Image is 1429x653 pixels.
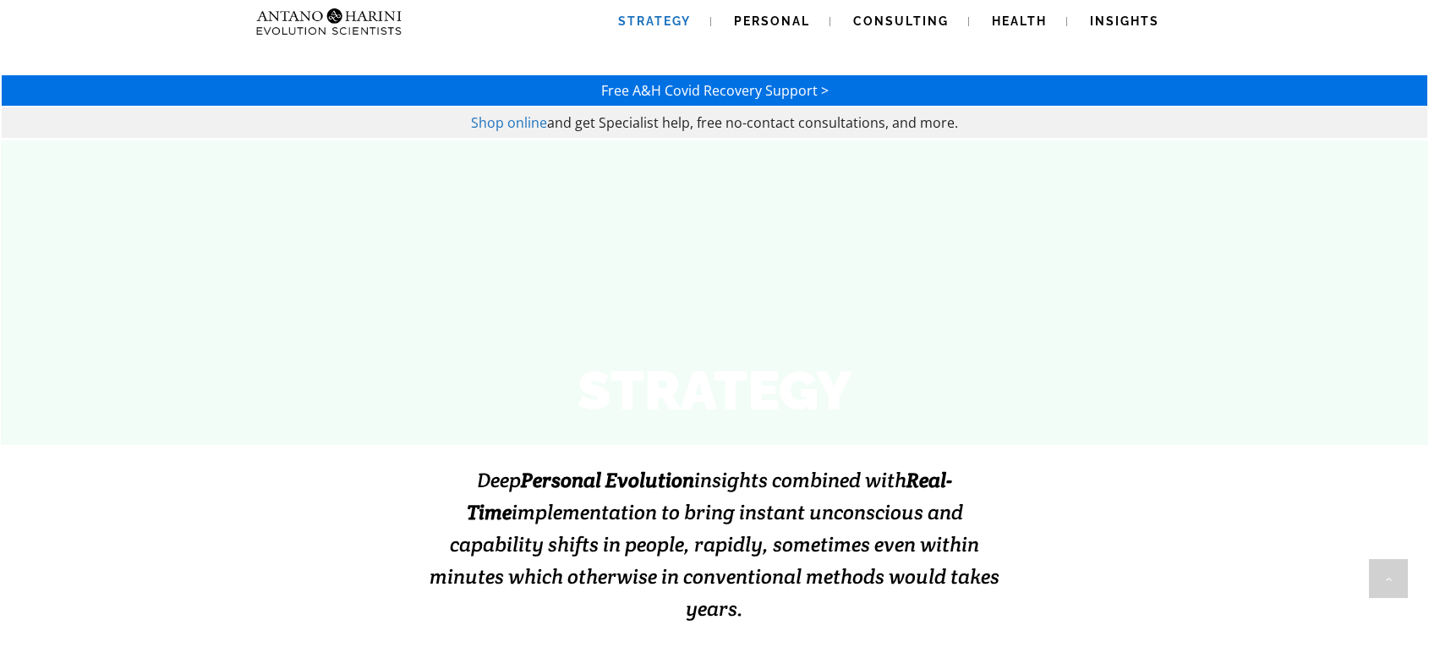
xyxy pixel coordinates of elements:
[1090,14,1159,28] span: Insights
[853,14,949,28] span: Consulting
[547,113,958,132] span: and get Specialist help, free no-contact consultations, and more.
[578,359,852,422] strong: STRATEGY
[734,14,810,28] span: Personal
[521,467,694,493] strong: Personal Evolution
[601,81,829,100] a: Free A&H Covid Recovery Support >
[430,467,999,622] span: Deep insights combined with implementation to bring instant unconscious and capability shifts in ...
[618,14,691,28] span: Strategy
[992,14,1047,28] span: Health
[471,113,547,132] a: Shop online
